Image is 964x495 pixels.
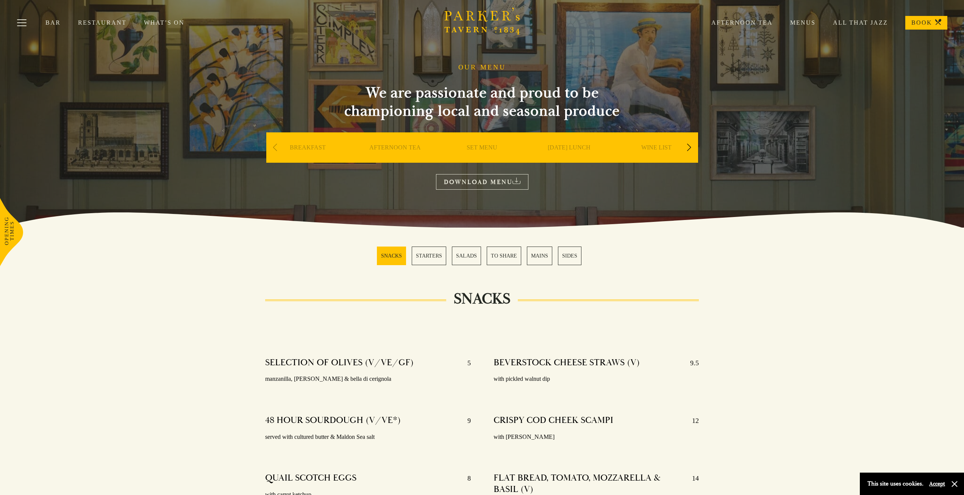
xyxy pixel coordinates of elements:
[527,247,552,265] a: 5 / 6
[558,247,581,265] a: 6 / 6
[929,480,945,487] button: Accept
[353,132,437,185] div: 2 / 9
[460,415,471,427] p: 9
[494,357,640,369] h4: BEVERSTOCK CHEESE STRAWS (V)
[265,415,401,427] h4: 48 HOUR SOURDOUGH (V/VE*)
[494,374,699,385] p: with pickled walnut dip
[528,132,611,185] div: 4 / 9
[331,84,634,120] h2: We are passionate and proud to be championing local and seasonal produce
[867,478,923,489] p: This site uses cookies.
[684,139,694,156] div: Next slide
[265,432,471,443] p: served with cultured butter & Maldon Sea salt
[494,415,613,427] h4: CRISPY COD CHEEK SCAMPI
[641,144,672,174] a: WINE LIST
[412,247,446,265] a: 2 / 6
[494,472,685,495] h4: FLAT BREAD, TOMATO, MOZZARELLA & BASIL (V)
[951,480,958,488] button: Close and accept
[684,415,699,427] p: 12
[460,472,471,484] p: 8
[270,139,280,156] div: Previous slide
[452,247,481,265] a: 3 / 6
[265,357,414,369] h4: SELECTION OF OLIVES (V/VE/GF)
[377,247,406,265] a: 1 / 6
[436,174,528,190] a: DOWNLOAD MENU
[548,144,591,174] a: [DATE] LUNCH
[615,132,698,185] div: 5 / 9
[265,374,471,385] p: manzanilla, [PERSON_NAME] & bella di cerignola
[494,432,699,443] p: with [PERSON_NAME]
[487,247,521,265] a: 4 / 6
[446,290,518,308] h2: SNACKS
[467,144,497,174] a: SET MENU
[265,472,356,484] h4: QUAIL SCOTCH EGGS
[266,132,350,185] div: 1 / 9
[441,132,524,185] div: 3 / 9
[290,144,326,174] a: BREAKFAST
[369,144,421,174] a: AFTERNOON TEA
[458,63,506,72] h1: OUR MENU
[460,357,471,369] p: 5
[683,357,699,369] p: 9.5
[684,472,699,495] p: 14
